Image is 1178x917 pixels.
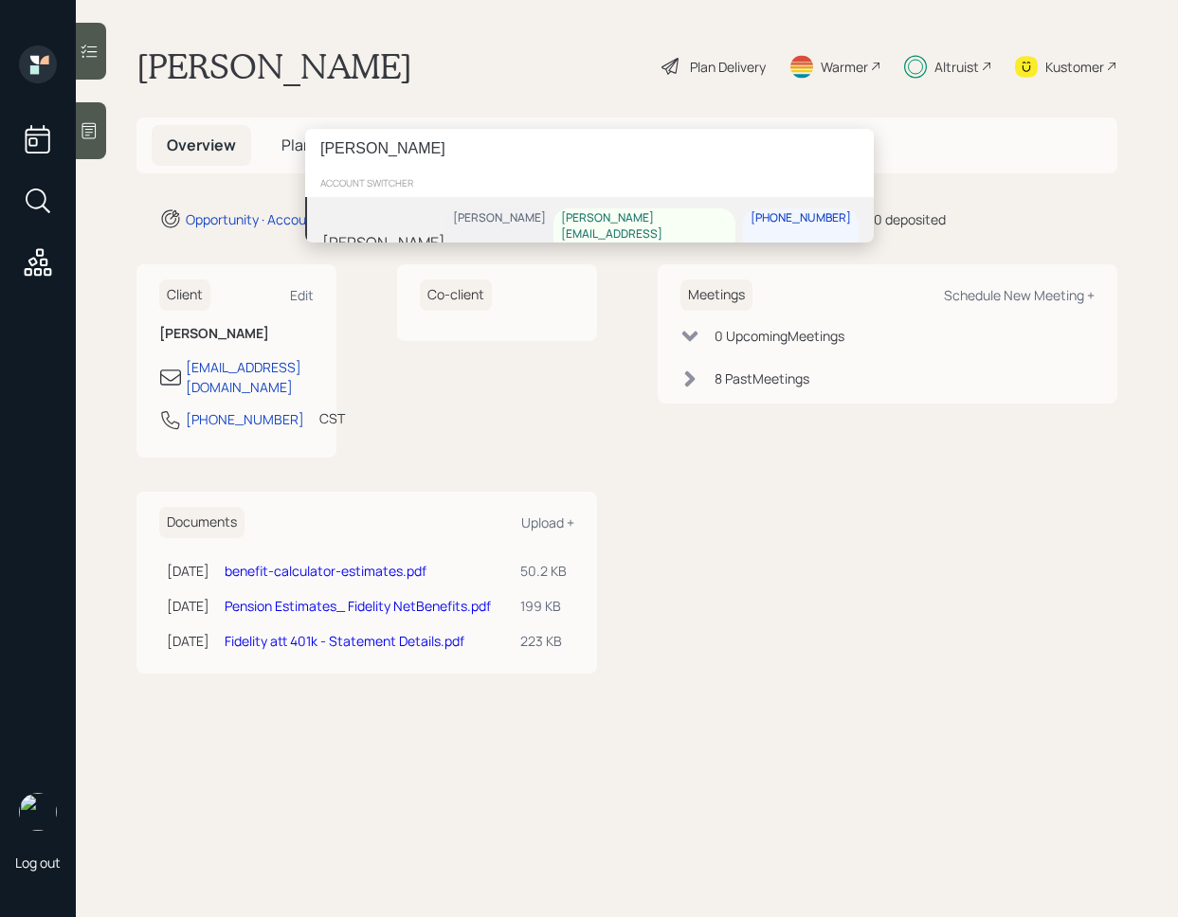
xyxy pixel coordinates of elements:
[751,210,851,226] div: [PHONE_NUMBER]
[453,210,546,226] div: [PERSON_NAME]
[305,129,874,169] input: Type a command or search…
[561,210,728,274] div: [PERSON_NAME][EMAIL_ADDRESS][PERSON_NAME][DOMAIN_NAME]
[305,169,874,197] div: account switcher
[322,230,445,253] div: [PERSON_NAME]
